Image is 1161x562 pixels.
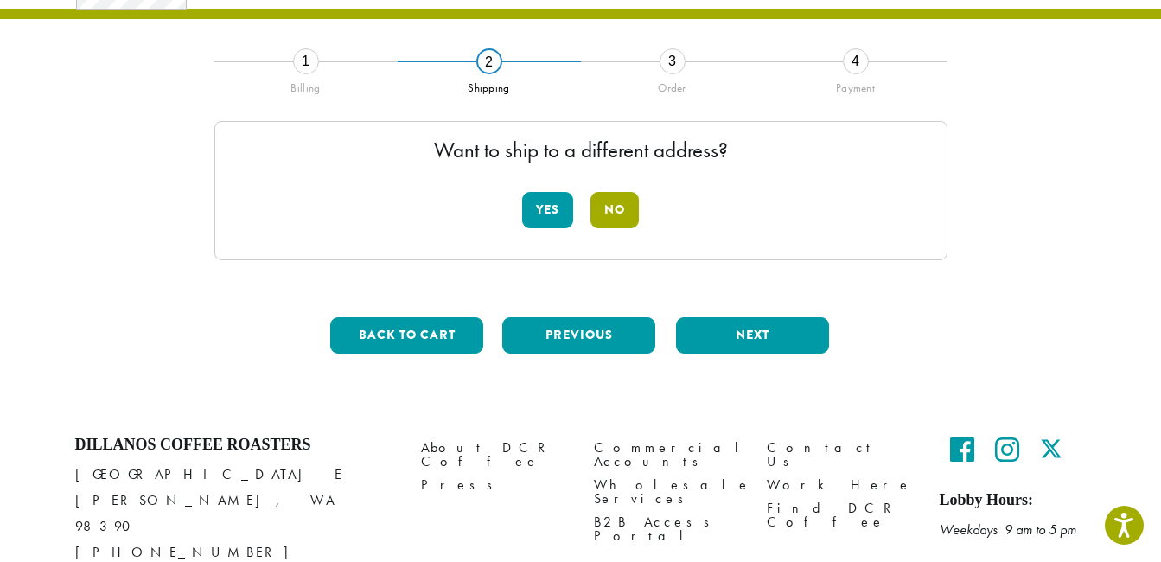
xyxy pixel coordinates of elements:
div: 3 [660,48,686,74]
div: 4 [843,48,869,74]
h4: Dillanos Coffee Roasters [75,436,395,455]
button: Yes [522,192,573,228]
a: Press [421,473,568,496]
a: Wholesale Services [594,473,741,510]
p: Want to ship to a different address? [233,139,929,161]
div: 2 [476,48,502,74]
div: Shipping [398,74,581,95]
em: Weekdays 9 am to 5 pm [940,520,1076,539]
a: Contact Us [767,436,914,473]
button: Next [676,317,829,354]
a: Find DCR Coffee [767,496,914,533]
div: Order [581,74,764,95]
button: No [590,192,639,228]
a: About DCR Coffee [421,436,568,473]
a: Commercial Accounts [594,436,741,473]
div: Payment [764,74,947,95]
button: Back to cart [330,317,483,354]
a: Work Here [767,473,914,496]
h5: Lobby Hours: [940,491,1087,510]
a: B2B Access Portal [594,510,741,547]
button: Previous [502,317,655,354]
div: Billing [214,74,398,95]
div: 1 [293,48,319,74]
